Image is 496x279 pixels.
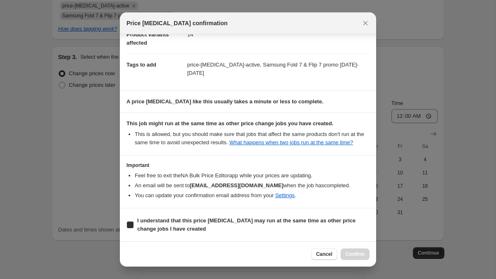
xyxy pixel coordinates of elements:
li: Feel free to exit the NA Bulk Price Editor app while your prices are updating. [135,172,370,180]
button: Cancel [311,248,337,260]
b: [EMAIL_ADDRESS][DOMAIN_NAME] [190,182,284,188]
li: You can update your confirmation email address from your . [135,191,370,200]
button: Close [360,17,371,29]
span: Cancel [316,251,332,258]
b: This job might run at the same time as other price change jobs you have created. [126,120,334,126]
span: Price [MEDICAL_DATA] confirmation [126,19,228,27]
a: What happens when two jobs run at the same time? [229,139,353,145]
li: This is allowed, but you should make sure that jobs that affect the same products don ' t run at ... [135,130,370,147]
dd: 14 [187,24,370,45]
dd: price-[MEDICAL_DATA]-active, Samsung Fold 7 & Flip 7 promo [DATE]-[DATE] [187,54,370,84]
b: I understand that this price [MEDICAL_DATA] may run at the same time as other price change jobs I... [137,217,355,232]
b: A price [MEDICAL_DATA] like this usually takes a minute or less to complete. [126,98,324,105]
a: Settings [275,192,295,198]
span: Tags to add [126,62,156,68]
h3: Important [126,162,370,169]
li: An email will be sent to when the job has completed . [135,181,370,190]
